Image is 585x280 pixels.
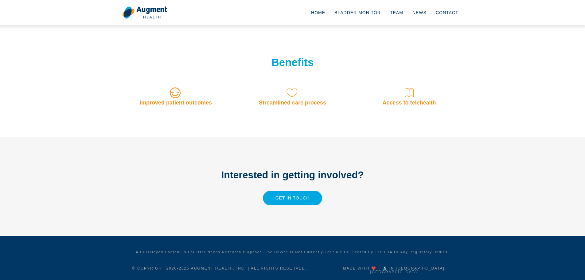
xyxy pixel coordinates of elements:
h3: Streamlined care process [239,100,346,106]
a: Bladder Monitor [330,2,385,23]
a: Home [306,2,330,23]
a: Contact [431,2,463,23]
h5: © Copyright 2020- 2025 Augment Health, Inc. | All rights reserved. [122,266,317,270]
h3: Improved patient outcomes [122,100,230,106]
a: News [408,2,431,23]
a: Get in touch [263,191,322,205]
h2: Benefits [210,56,376,69]
h2: Interested in getting involved? [210,168,376,182]
img: logo [122,6,167,19]
h3: Access to telehealth [356,100,463,106]
a: Team [385,2,408,23]
h6: All displayed content is for user needs research purposes. The device is not currently for sale o... [122,250,463,254]
h5: Made with ❤️ + 🔬 in [GEOGRAPHIC_DATA], [GEOGRAPHIC_DATA] [326,266,463,274]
